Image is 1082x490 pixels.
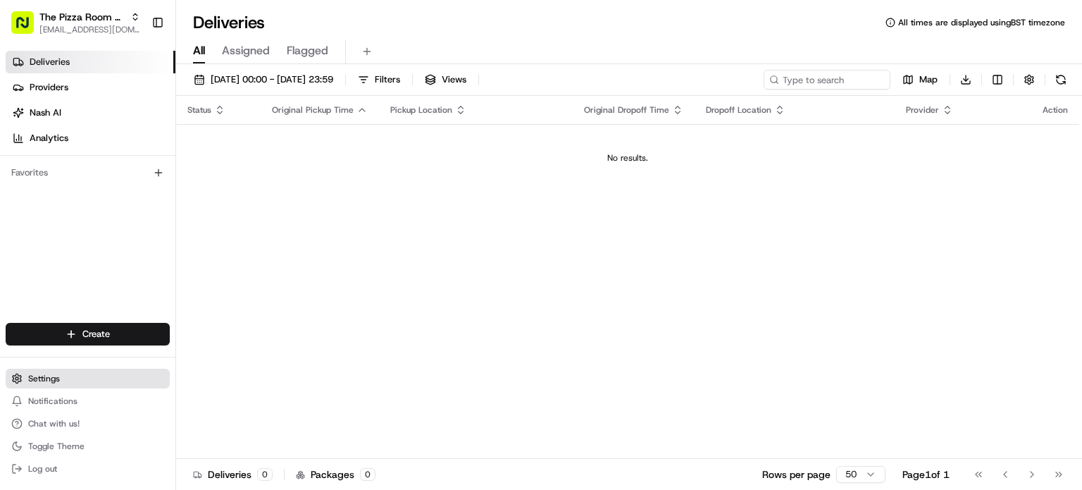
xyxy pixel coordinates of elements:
[287,42,328,59] span: Flagged
[896,70,944,90] button: Map
[8,271,113,296] a: 📗Knowledge Base
[6,391,170,411] button: Notifications
[63,148,194,159] div: We're available if you need us!
[28,373,60,384] span: Settings
[119,278,130,289] div: 💻
[240,138,256,155] button: Start new chat
[182,152,1074,164] div: No results.
[6,459,170,479] button: Log out
[125,218,154,229] span: [DATE]
[14,56,256,78] p: Welcome 👋
[193,42,205,59] span: All
[296,467,375,482] div: Packages
[6,323,170,345] button: Create
[6,369,170,388] button: Settings
[6,127,175,149] a: Analytics
[30,56,70,68] span: Deliveries
[6,161,170,184] div: Favorites
[584,104,669,116] span: Original Dropoff Time
[906,104,939,116] span: Provider
[375,73,400,86] span: Filters
[352,70,406,90] button: Filters
[133,276,226,290] span: API Documentation
[44,218,114,229] span: [PERSON_NAME]
[442,73,466,86] span: Views
[6,51,175,73] a: Deliveries
[37,90,232,105] input: Clear
[39,24,140,35] button: [EMAIL_ADDRESS][DOMAIN_NAME]
[764,70,890,90] input: Type to search
[272,104,354,116] span: Original Pickup Time
[28,441,85,452] span: Toggle Theme
[762,467,831,482] p: Rows per page
[187,104,211,116] span: Status
[30,132,68,145] span: Analytics
[6,436,170,456] button: Toggle Theme
[82,328,110,341] span: Create
[218,180,256,197] button: See all
[1051,70,1071,90] button: Refresh
[919,73,938,86] span: Map
[187,70,340,90] button: [DATE] 00:00 - [DATE] 23:59
[222,42,270,59] span: Assigned
[39,10,125,24] button: The Pizza Room - Poplar
[257,468,273,481] div: 0
[113,271,232,296] a: 💻API Documentation
[6,102,175,124] a: Nash AI
[6,414,170,434] button: Chat with us!
[6,76,175,99] a: Providers
[898,17,1065,28] span: All times are displayed using BST timezone
[28,276,108,290] span: Knowledge Base
[30,106,61,119] span: Nash AI
[28,418,80,429] span: Chat with us!
[390,104,452,116] span: Pickup Location
[14,278,25,289] div: 📗
[30,134,55,159] img: 8571987876998_91fb9ceb93ad5c398215_72.jpg
[63,134,231,148] div: Start new chat
[14,204,37,227] img: Luca A.
[193,11,265,34] h1: Deliveries
[28,463,57,474] span: Log out
[193,467,273,482] div: Deliveries
[1043,104,1068,116] div: Action
[14,13,42,42] img: Nash
[706,104,771,116] span: Dropoff Location
[6,6,146,39] button: The Pizza Room - Poplar[EMAIL_ADDRESS][DOMAIN_NAME]
[30,81,68,94] span: Providers
[360,468,375,481] div: 0
[14,183,90,194] div: Past conversations
[902,467,950,482] div: Page 1 of 1
[140,311,170,321] span: Pylon
[14,134,39,159] img: 1736555255976-a54dd68f-1ca7-489b-9aae-adbdc363a1c4
[99,310,170,321] a: Powered byPylon
[418,70,473,90] button: Views
[28,396,77,407] span: Notifications
[211,73,333,86] span: [DATE] 00:00 - [DATE] 23:59
[117,218,122,229] span: •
